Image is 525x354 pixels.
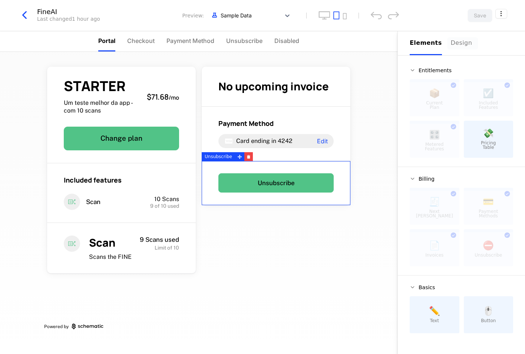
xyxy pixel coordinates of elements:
[371,11,382,19] div: undo
[274,36,299,45] span: Disabled
[86,198,100,206] span: Scan
[89,235,115,250] span: Scan
[483,307,494,315] span: 🖱️
[430,318,439,323] span: Text
[64,194,80,210] i: entitlements
[481,318,496,323] span: Button
[182,12,204,19] span: Preview:
[64,99,141,115] span: Um teste melhor da app - com 10 scans
[236,137,276,144] span: Card ending in
[451,39,475,47] div: Design
[419,285,435,290] span: Basics
[155,245,179,251] span: Limit of 10
[37,9,100,15] div: FineAI
[64,236,80,252] i: entitlements
[44,324,69,330] span: Powered by
[318,11,330,20] button: desktop
[140,236,179,243] span: 9 Scans used
[419,68,452,73] span: Entitlements
[64,176,122,184] span: Included features
[218,119,274,128] span: Payment Method
[481,141,496,150] span: Pricing Table
[495,9,507,19] button: Select action
[89,253,132,260] span: Scans the FINE
[64,79,141,93] span: STARTER
[202,152,235,161] div: Unsubscribe
[333,11,340,20] button: tablet
[150,203,179,208] span: 9 of 10 used
[410,39,442,47] div: Elements
[127,36,155,45] span: Checkout
[468,9,492,22] button: Save
[166,36,214,45] span: Payment Method
[226,36,262,45] span: Unsubscribe
[44,324,353,330] a: Powered by
[343,13,347,20] button: mobile
[224,137,233,146] i: visa
[169,94,179,101] sub: / mo
[64,127,179,150] button: Change plan
[388,11,399,19] div: redo
[37,15,100,23] div: Last changed 1 hour ago
[147,92,169,102] span: $71.68
[429,307,440,315] span: ✏️
[419,176,435,181] span: Billing
[410,31,513,55] div: Choose Sub Page
[98,36,115,45] span: Portal
[278,137,293,144] span: 4242
[154,196,179,203] span: 10 Scans
[317,138,328,144] span: Edit
[218,79,329,94] span: No upcoming invoice
[483,129,494,138] span: 💸
[218,173,334,193] button: Unsubscribe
